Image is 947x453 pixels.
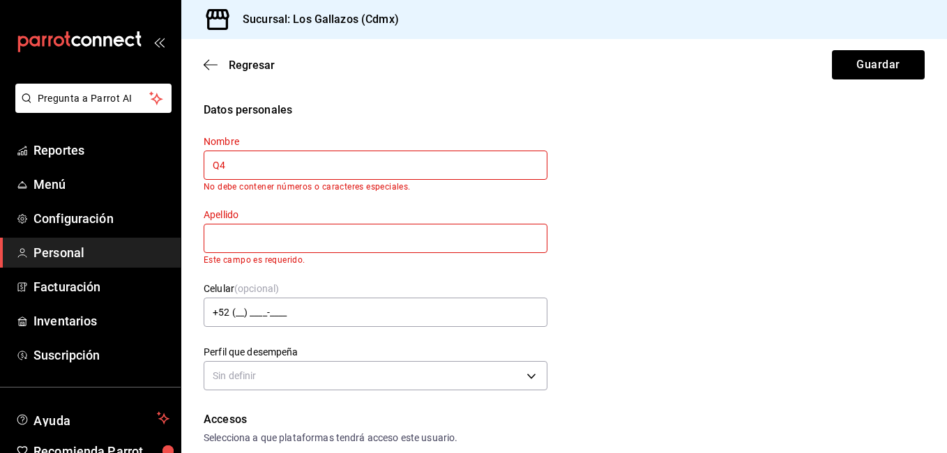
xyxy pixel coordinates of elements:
[153,36,165,47] button: open_drawer_menu
[234,282,279,293] span: (opcional)
[204,137,547,146] label: Nombre
[204,59,275,72] button: Regresar
[33,209,169,228] span: Configuración
[33,410,151,427] span: Ayuda
[204,210,547,220] label: Apellido
[204,346,547,356] label: Perfil que desempeña
[33,277,169,296] span: Facturación
[229,59,275,72] span: Regresar
[33,141,169,160] span: Reportes
[10,101,172,116] a: Pregunta a Parrot AI
[33,175,169,194] span: Menú
[204,283,547,293] label: Celular
[38,91,150,106] span: Pregunta a Parrot AI
[33,312,169,330] span: Inventarios
[15,84,172,113] button: Pregunta a Parrot AI
[232,11,399,28] h3: Sucursal: Los Gallazos (Cdmx)
[33,243,169,262] span: Personal
[204,102,925,118] div: Datos personales
[204,431,925,445] div: Selecciona a que plataformas tendrá acceso este usuario.
[832,50,925,79] button: Guardar
[204,255,547,265] p: Este campo es requerido.
[204,411,925,428] div: Accesos
[33,346,169,364] span: Suscripción
[204,182,547,192] p: No debe contener números o caracteres especiales.
[204,361,547,390] div: Sin definir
